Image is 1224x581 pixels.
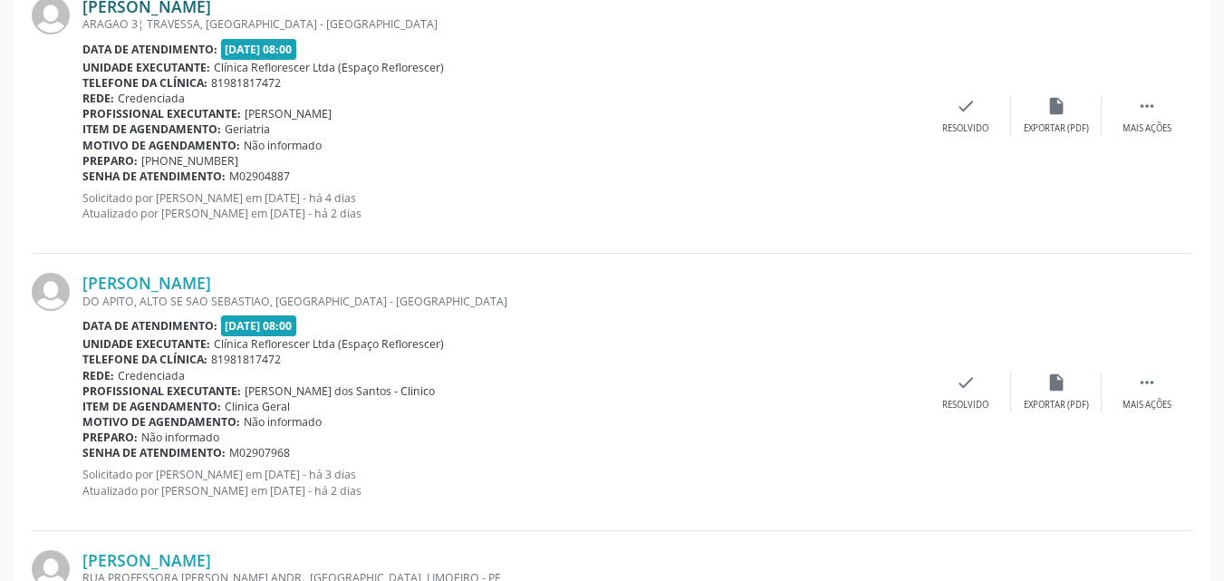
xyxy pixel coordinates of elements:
span: Não informado [141,430,219,445]
img: img [32,273,70,311]
span: 81981817472 [211,75,281,91]
b: Rede: [82,368,114,383]
span: M02904887 [229,169,290,184]
span: [PHONE_NUMBER] [141,153,238,169]
a: [PERSON_NAME] [82,550,211,570]
span: Clínica Reflorescer Ltda (Espaço Reflorescer) [214,336,444,352]
span: M02907968 [229,445,290,460]
p: Solicitado por [PERSON_NAME] em [DATE] - há 3 dias Atualizado por [PERSON_NAME] em [DATE] - há 2 ... [82,467,920,498]
span: Credenciada [118,91,185,106]
i: check [956,373,976,392]
b: Telefone da clínica: [82,75,207,91]
i:  [1137,96,1157,116]
div: ARAGAO 3¦ TRAVESSA, [GEOGRAPHIC_DATA] - [GEOGRAPHIC_DATA] [82,16,920,32]
span: Não informado [244,138,322,153]
i: check [956,96,976,116]
span: Clinica Geral [225,399,290,414]
div: Resolvido [942,122,988,135]
i: insert_drive_file [1046,373,1066,392]
b: Senha de atendimento: [82,445,226,460]
span: [DATE] 08:00 [221,315,297,336]
div: DO APITO, ALTO SE SAO SEBASTIAO, [GEOGRAPHIC_DATA] - [GEOGRAPHIC_DATA] [82,294,920,309]
b: Motivo de agendamento: [82,138,240,153]
p: Solicitado por [PERSON_NAME] em [DATE] - há 4 dias Atualizado por [PERSON_NAME] em [DATE] - há 2 ... [82,190,920,221]
b: Unidade executante: [82,60,210,75]
b: Profissional executante: [82,383,241,399]
span: Geriatria [225,121,270,137]
b: Profissional executante: [82,106,241,121]
b: Motivo de agendamento: [82,414,240,430]
b: Unidade executante: [82,336,210,352]
div: Exportar (PDF) [1024,122,1089,135]
b: Senha de atendimento: [82,169,226,184]
b: Item de agendamento: [82,399,221,414]
b: Telefone da clínica: [82,352,207,367]
div: Mais ações [1123,122,1171,135]
i:  [1137,373,1157,392]
a: [PERSON_NAME] [82,273,211,293]
i: insert_drive_file [1046,96,1066,116]
span: 81981817472 [211,352,281,367]
div: Mais ações [1123,399,1171,412]
b: Preparo: [82,153,138,169]
span: Não informado [244,414,322,430]
span: [DATE] 08:00 [221,39,297,60]
div: Exportar (PDF) [1024,399,1089,412]
span: [PERSON_NAME] [245,106,332,121]
b: Data de atendimento: [82,42,217,57]
span: Clínica Reflorescer Ltda (Espaço Reflorescer) [214,60,444,75]
span: Credenciada [118,368,185,383]
div: Resolvido [942,399,988,412]
b: Rede: [82,91,114,106]
b: Data de atendimento: [82,318,217,334]
b: Preparo: [82,430,138,445]
b: Item de agendamento: [82,121,221,137]
span: [PERSON_NAME] dos Santos - Clinico [245,383,435,399]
